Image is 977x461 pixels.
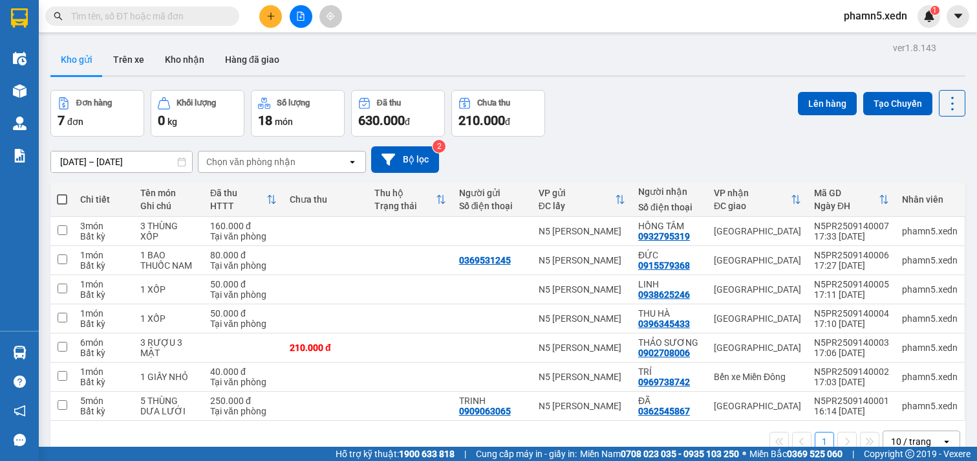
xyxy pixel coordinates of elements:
div: Bất kỳ [80,319,127,329]
div: 1 XỐP [140,313,197,324]
div: Tại văn phòng [210,289,277,300]
div: Thu hộ [374,188,436,198]
div: 1 GIẤY NHỎ [140,372,197,382]
div: ĐÃ [638,396,701,406]
div: ver 1.8.143 [893,41,936,55]
span: caret-down [952,10,964,22]
span: đ [505,117,510,127]
div: 80.000 đ [210,250,277,260]
div: [GEOGRAPHIC_DATA] [714,226,801,236]
button: Trên xe [103,44,155,75]
div: N5PR2509140003 [814,337,889,348]
div: phamn5.xedn [902,255,958,265]
span: 630.000 [358,113,405,128]
div: 3 RƯỢU 3 MẬT [140,337,197,358]
div: Chưa thu [290,194,361,205]
span: file-add [296,12,305,21]
span: đơn [67,117,83,127]
div: [GEOGRAPHIC_DATA] [714,343,801,353]
span: Hỗ trợ kỹ thuật: [336,447,455,461]
input: Select a date range. [51,152,192,172]
div: [GEOGRAPHIC_DATA] [714,255,801,265]
sup: 2 [433,140,446,153]
div: 3 THÙNG XỐP [140,221,197,242]
div: 0915579368 [638,260,690,271]
span: aim [326,12,335,21]
div: 50.000 đ [210,279,277,289]
th: Toggle SortBy [532,183,632,217]
div: 16:14 [DATE] [814,406,889,416]
div: Chi tiết [80,194,127,205]
div: N5 [PERSON_NAME] [539,313,625,324]
div: THẢO SƯƠNG [638,337,701,348]
span: notification [14,405,26,417]
img: warehouse-icon [13,52,27,65]
div: 0969738742 [638,377,690,387]
th: Toggle SortBy [808,183,896,217]
span: 7 [58,113,65,128]
button: Số lượng18món [251,90,345,137]
div: ĐC lấy [539,201,615,211]
span: 18 [258,113,272,128]
span: Cung cấp máy in - giấy in: [476,447,577,461]
div: TRÍ [638,366,701,377]
div: 0902708006 [638,348,690,358]
span: | [464,447,466,461]
div: 250.000 đ [210,396,277,406]
span: 0 [158,113,165,128]
div: N5PR2509140001 [814,396,889,406]
button: Bộ lọc [371,146,439,173]
span: question-circle [14,376,26,388]
span: message [14,434,26,446]
div: VP nhận [714,188,791,198]
img: icon-new-feature [923,10,935,22]
div: 17:11 [DATE] [814,289,889,300]
div: phamn5.xedn [902,372,958,382]
div: 40.000 đ [210,366,277,377]
div: 1 món [80,366,127,377]
div: Mã GD [814,188,879,198]
div: phamn5.xedn [902,343,958,353]
div: 5 THÙNG DƯA LƯỚI [140,396,197,416]
span: plus [266,12,275,21]
div: LINH [638,279,701,289]
div: TRINH [459,396,526,406]
svg: open [347,157,358,167]
div: N5PR2509140007 [814,221,889,231]
div: 1 XỐP [140,284,197,295]
img: warehouse-icon [13,117,27,130]
div: N5 [PERSON_NAME] [539,226,625,236]
span: | [852,447,854,461]
div: Khối lượng [177,98,216,107]
div: 5 món [80,396,127,406]
svg: open [941,436,952,447]
div: 17:27 [DATE] [814,260,889,271]
div: 0932795319 [638,231,690,242]
span: copyright [905,449,914,458]
div: phamn5.xedn [902,401,958,411]
th: Toggle SortBy [707,183,808,217]
div: Bất kỳ [80,260,127,271]
div: 50.000 đ [210,308,277,319]
div: Tại văn phòng [210,260,277,271]
div: 17:03 [DATE] [814,377,889,387]
div: Bất kỳ [80,348,127,358]
img: logo-vxr [11,8,28,28]
div: Chưa thu [477,98,510,107]
div: Số điện thoại [638,202,701,212]
div: Ngày ĐH [814,201,879,211]
div: ĐỨC [638,250,701,260]
button: plus [259,5,282,28]
th: Toggle SortBy [204,183,283,217]
span: Miền Nam [580,447,739,461]
div: 210.000 đ [290,343,361,353]
button: Đơn hàng7đơn [50,90,144,137]
button: file-add [290,5,312,28]
div: 0362545867 [638,406,690,416]
button: Tạo Chuyến [863,92,932,115]
div: Trạng thái [374,201,436,211]
strong: 1900 633 818 [399,449,455,459]
button: Kho nhận [155,44,215,75]
div: N5PR2509140005 [814,279,889,289]
div: 1 món [80,250,127,260]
